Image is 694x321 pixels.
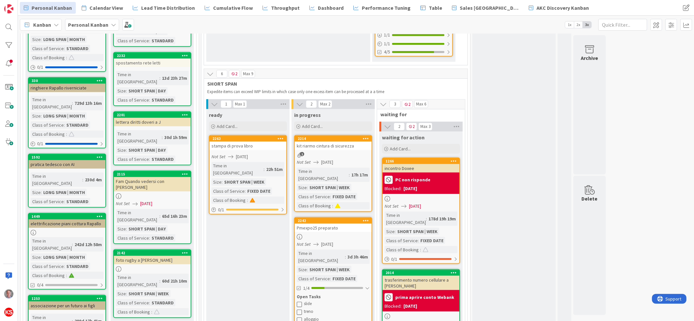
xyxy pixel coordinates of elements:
div: Time in [GEOGRAPHIC_DATA] [211,162,264,176]
div: 1266 [386,159,459,163]
div: 2142foto rugby a [PERSON_NAME] [114,250,191,264]
div: 242d 12h 58m [73,241,103,248]
span: 2 [306,100,317,108]
span: Performance Tuning [362,4,411,12]
span: : [72,241,73,248]
div: FIXED DATE [331,193,357,200]
div: STANDARD [150,96,175,104]
div: 1266 [383,158,459,164]
span: : [66,131,67,138]
span: 3 [389,100,401,108]
div: Time in [GEOGRAPHIC_DATA] [116,130,162,145]
span: 2 [402,100,413,108]
div: Time in [GEOGRAPHIC_DATA] [297,168,349,182]
span: : [245,188,246,195]
span: Table [429,4,442,12]
span: : [149,156,150,163]
span: in progress [294,112,321,118]
span: 2 [229,70,240,78]
div: Class of Service [31,45,64,52]
span: : [247,197,248,204]
div: Size [385,228,395,235]
div: STANDARD [65,198,90,205]
div: 0/1 [29,140,105,148]
div: 30d 1h 59m [163,134,189,141]
div: 2242 [295,218,372,224]
span: [DATE] [409,203,421,210]
div: 0/1 [210,206,286,214]
span: 3x [583,21,592,28]
b: Personal Kanban [68,21,108,28]
span: 0 / 1 [391,256,397,263]
span: : [345,253,346,260]
div: Class of Booking [31,54,66,61]
div: Class of Booking [31,131,66,138]
span: : [307,184,308,191]
span: : [159,75,160,82]
div: SHORT SPAN | DAY [127,225,168,232]
span: 0 / 1 [37,64,43,71]
span: 1 / 1 [384,40,390,47]
i: Not Set [297,159,311,165]
a: Lead Time Distribution [129,2,199,14]
div: elettrificazione piani cottura Rapallo [29,219,105,228]
div: 22h 51m [265,166,284,173]
div: FIXED DATE [419,237,445,244]
i: Not Set [116,201,130,206]
span: 2 [394,123,405,131]
div: 1253 [32,296,105,301]
span: : [41,189,42,196]
div: Size [116,225,126,232]
span: 0/4 [37,282,43,288]
div: SHORT SPAN | WEEK [396,228,439,235]
div: Size [31,189,41,196]
div: treno [304,309,370,314]
div: 13d 23h 27m [160,75,189,82]
div: Class of Service [116,96,149,104]
div: Time in [GEOGRAPHIC_DATA] [297,250,345,264]
span: : [162,134,163,141]
div: 2262stampa di prova libro [210,136,286,150]
div: Size [31,112,41,119]
span: Cumulative Flow [213,4,253,12]
span: 0 / 1 [37,140,43,147]
div: Max 9 [243,72,253,76]
div: STANDARD [65,45,90,52]
span: ready [209,112,222,118]
span: : [426,215,427,222]
span: : [149,299,150,306]
div: 2214 [295,136,372,142]
div: Pmexpo25 preparato [295,224,372,232]
div: pratica tedesco con AI [29,160,105,169]
div: LONG SPAN | MONTH [42,189,87,196]
span: : [332,202,333,209]
div: 2014 [383,270,459,276]
span: : [395,228,396,235]
div: 2232 [117,53,191,58]
input: Quick Filter... [598,19,647,31]
div: stampa di prova libro [210,142,286,150]
div: Max 2 [320,103,330,106]
a: Table [416,2,446,14]
span: : [151,308,152,315]
div: 65d 16h 23m [160,213,189,220]
div: incontro Doxee [383,164,459,173]
div: LONG SPAN | MONTH [42,36,87,43]
div: Size [31,36,41,43]
span: : [41,112,42,119]
span: waiting for [380,111,457,118]
span: : [159,213,160,220]
div: 2232 [114,53,191,59]
span: 2x [574,21,583,28]
span: SHORT SPAN [207,80,459,87]
div: STANDARD [65,121,90,129]
a: Cumulative Flow [201,2,257,14]
div: lettera diritti doveri a J [114,118,191,126]
div: 1449 [29,214,105,219]
span: Kanban [33,21,51,29]
div: spostamento rete letti [114,59,191,67]
b: prima aprire conto Webank [395,295,454,300]
div: associazione per un futuro ai figli [29,301,105,310]
div: Class of Booking [31,272,66,279]
div: Class of Service [31,198,64,205]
